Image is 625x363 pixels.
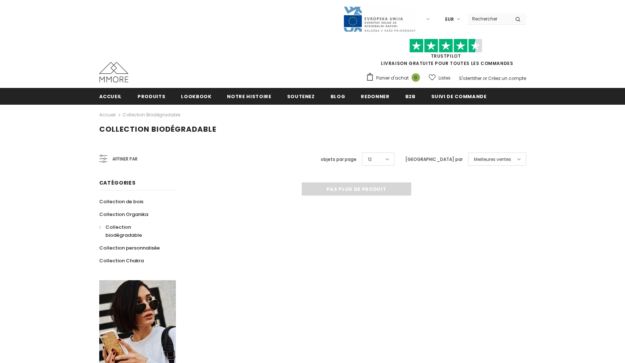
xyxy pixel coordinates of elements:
[112,155,138,163] span: Affiner par
[287,88,315,104] a: soutenez
[431,88,487,104] a: Suivi de commande
[99,257,144,264] span: Collection Chakra
[99,244,160,251] span: Collection personnalisée
[99,221,168,242] a: Collection biodégradable
[483,75,487,81] span: or
[459,75,482,81] a: S'identifier
[405,156,463,163] label: [GEOGRAPHIC_DATA] par
[488,75,526,81] a: Créez un compte
[343,16,416,22] a: Javni Razpis
[431,93,487,100] span: Suivi de commande
[366,42,526,66] span: LIVRAISON GRATUITE POUR TOUTES LES COMMANDES
[99,62,128,82] img: Cas MMORE
[138,93,165,100] span: Produits
[368,156,372,163] span: 12
[343,6,416,32] img: Javni Razpis
[99,195,143,208] a: Collection de bois
[431,53,461,59] a: TrustPilot
[405,93,416,100] span: B2B
[99,93,122,100] span: Accueil
[321,156,356,163] label: objets par page
[227,93,271,100] span: Notre histoire
[99,254,144,267] a: Collection Chakra
[99,124,216,134] span: Collection biodégradable
[361,88,389,104] a: Redonner
[366,73,424,84] a: Panier d'achat 0
[99,111,116,119] a: Accueil
[468,13,510,24] input: Search Site
[99,179,136,186] span: Catégories
[439,74,451,82] span: Listes
[123,112,180,118] a: Collection biodégradable
[429,72,451,84] a: Listes
[361,93,389,100] span: Redonner
[138,88,165,104] a: Produits
[105,224,142,239] span: Collection biodégradable
[405,88,416,104] a: B2B
[181,93,211,100] span: Lookbook
[227,88,271,104] a: Notre histoire
[331,88,346,104] a: Blog
[409,39,482,53] img: Faites confiance aux étoiles pilotes
[376,74,409,82] span: Panier d'achat
[331,93,346,100] span: Blog
[99,242,160,254] a: Collection personnalisée
[99,88,122,104] a: Accueil
[99,198,143,205] span: Collection de bois
[445,16,454,23] span: EUR
[412,73,420,82] span: 0
[181,88,211,104] a: Lookbook
[474,156,511,163] span: Meilleures ventes
[99,208,148,221] a: Collection Organika
[99,211,148,218] span: Collection Organika
[287,93,315,100] span: soutenez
